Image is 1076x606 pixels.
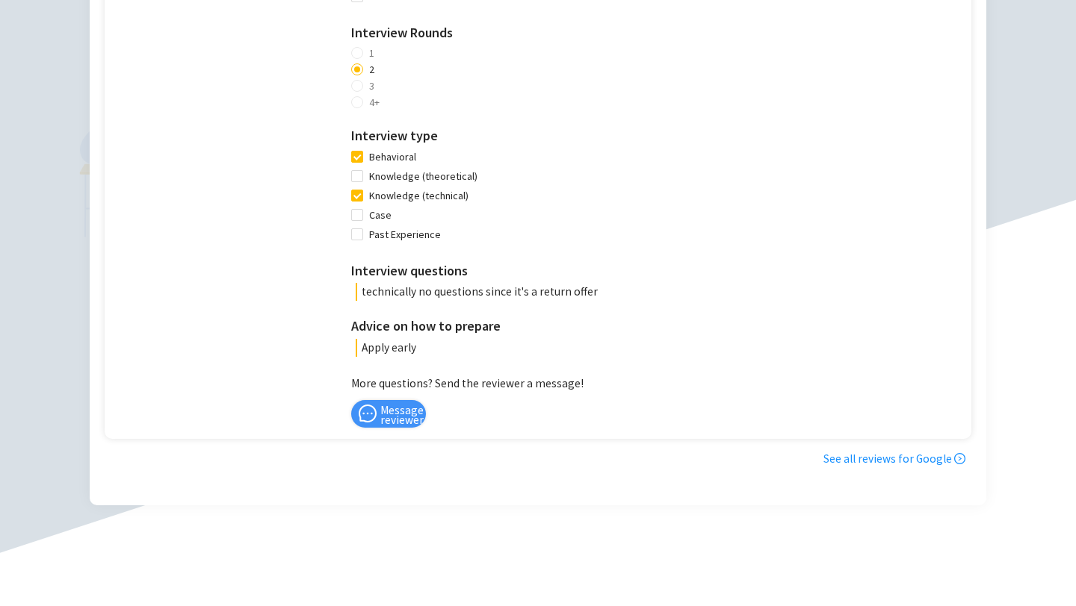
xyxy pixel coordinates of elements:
span: Behavioral [363,149,422,165]
span: right-circle [954,453,965,464]
h3: Interview questions [351,260,964,281]
span: Case [363,207,398,223]
span: message [359,404,377,423]
span: Past Experience [363,226,447,243]
h3: Interview Rounds [351,22,964,43]
span: Knowledge (theoretical) [363,168,483,184]
a: See all reviews for Google right-circle [823,452,965,466]
h3: Advice on how to prepare [351,316,964,337]
span: 2 [363,61,380,78]
p: Apply early [356,339,964,357]
span: Message reviewer [380,405,424,425]
h3: Interview type [351,125,964,146]
span: Knowledge (technical) [363,187,474,204]
p: technically no questions since it's a return offer [356,283,964,301]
